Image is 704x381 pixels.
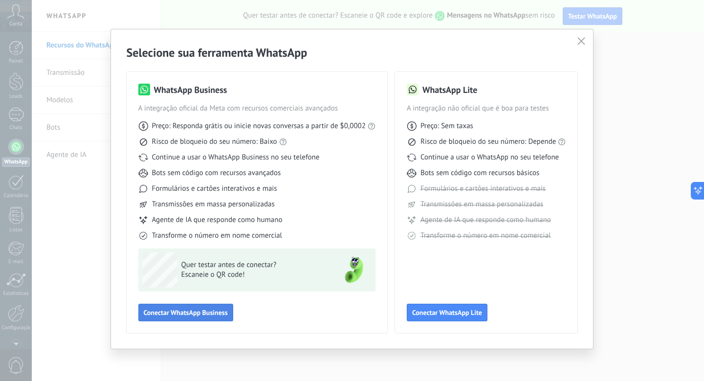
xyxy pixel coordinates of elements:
[407,104,566,113] span: A integração não oficial que é boa para testes
[152,153,320,162] span: Continue a usar o WhatsApp Business no seu telefone
[420,184,546,194] span: Formulários e cartões interativos e mais
[420,200,543,209] span: Transmissões em massa personalizadas
[420,121,473,131] span: Preço: Sem taxas
[407,304,487,321] button: Conectar WhatsApp Lite
[420,231,550,241] span: Transforme o número em nome comercial
[181,260,324,270] span: Quer testar antes de conectar?
[152,184,277,194] span: Formulários e cartões interativos e mais
[154,84,227,96] h3: WhatsApp Business
[420,137,556,147] span: Risco de bloqueio do seu número: Depende
[152,231,282,241] span: Transforme o número em nome comercial
[336,252,372,288] img: green-phone.png
[152,137,277,147] span: Risco de bloqueio do seu número: Baixo
[412,309,482,316] span: Conectar WhatsApp Lite
[144,309,228,316] span: Conectar WhatsApp Business
[152,215,283,225] span: Agente de IA que responde como humano
[422,84,477,96] h3: WhatsApp Lite
[420,153,559,162] span: Continue a usar o WhatsApp no seu telefone
[152,121,366,131] span: Preço: Responda grátis ou inicie novas conversas a partir de $0,0002
[138,104,375,113] span: A integração oficial da Meta com recursos comerciais avançados
[152,168,281,178] span: Bots sem código com recursos avançados
[420,168,539,178] span: Bots sem código com recursos básicos
[152,200,275,209] span: Transmissões em massa personalizadas
[127,45,578,60] h2: Selecione sua ferramenta WhatsApp
[138,304,233,321] button: Conectar WhatsApp Business
[181,270,324,280] span: Escaneie o QR code!
[420,215,551,225] span: Agente de IA que responde como humano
